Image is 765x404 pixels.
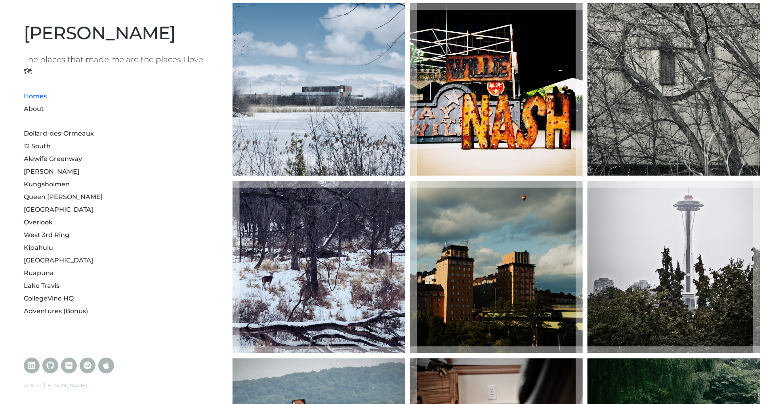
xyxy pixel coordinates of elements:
[410,181,582,353] img: Kungsholmen
[24,231,69,239] a: West 3rd Ring
[24,168,79,175] a: [PERSON_NAME]
[24,180,70,188] a: Kungsholmen
[233,181,405,353] img: Belle Mead
[24,130,94,137] a: Dollard-des-Ormeaux
[24,92,47,100] a: Homes
[233,3,405,176] img: Dollard-des-Ormeaux
[24,382,87,389] span: © 2025 [PERSON_NAME]
[24,206,93,213] a: [GEOGRAPHIC_DATA]
[24,218,53,226] a: Overlook
[24,307,88,315] a: Adventures (Bonus)
[24,105,44,113] a: About
[588,181,760,353] img: Queen Anne
[410,3,582,176] img: 12 South
[24,142,51,150] a: 12 South
[24,269,54,277] a: Ruapuna
[24,282,59,289] a: Lake Travis
[24,155,82,163] a: Alewife Greenway
[24,257,93,264] a: [GEOGRAPHIC_DATA]
[24,22,176,44] a: [PERSON_NAME]
[24,244,53,251] a: Kipahulu
[24,295,74,302] a: CollegeVine HQ
[24,54,206,77] h1: The places that made me are the places I love 🗺
[588,3,760,176] img: Alewife Greenway
[24,193,103,201] a: Queen [PERSON_NAME]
